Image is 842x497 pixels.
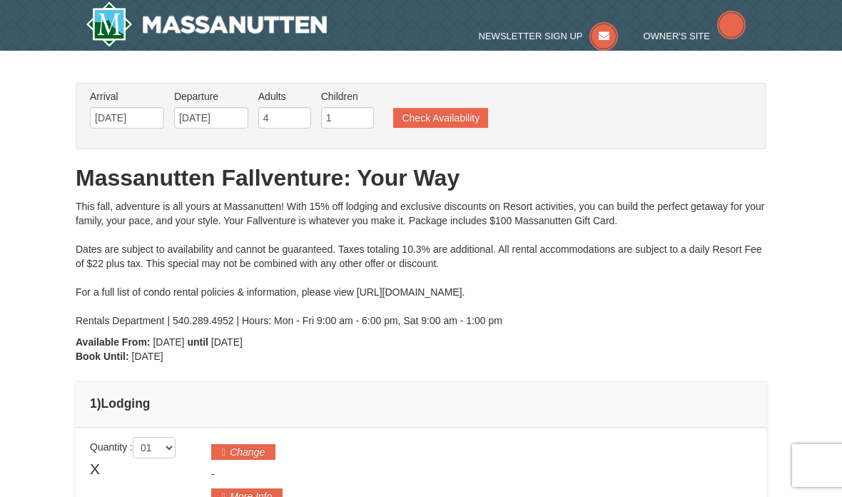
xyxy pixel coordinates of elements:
span: - [211,468,215,480]
a: Owner's Site [643,31,746,41]
span: Quantity : [90,441,176,453]
span: X [90,458,100,480]
h4: 1 Lodging [90,396,752,411]
label: Arrival [90,89,164,104]
label: Adults [258,89,311,104]
a: Newsletter Sign Up [479,31,619,41]
strong: Available From: [76,336,151,348]
a: Massanutten Resort [86,1,327,47]
label: Children [321,89,374,104]
div: This fall, adventure is all yours at Massanutten! With 15% off lodging and exclusive discounts on... [76,199,766,328]
label: Departure [174,89,248,104]
span: Newsletter Sign Up [479,31,583,41]
button: Change [211,444,275,460]
span: [DATE] [132,351,163,362]
strong: Book Until: [76,351,129,362]
span: Owner's Site [643,31,710,41]
h1: Massanutten Fallventure: Your Way [76,164,766,192]
span: ) [97,396,101,411]
strong: until [187,336,208,348]
img: Massanutten Resort Logo [86,1,327,47]
span: [DATE] [211,336,243,348]
button: Check Availability [393,108,488,128]
span: [DATE] [153,336,184,348]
